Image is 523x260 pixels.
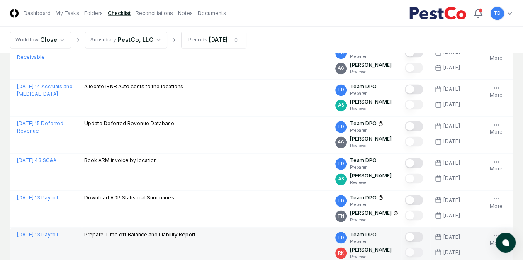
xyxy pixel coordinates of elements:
[350,143,392,149] p: Reviewer
[488,83,504,100] button: More
[405,84,423,94] button: Mark complete
[90,36,116,44] div: Subsidiary
[405,121,423,131] button: Mark complete
[443,233,460,241] div: [DATE]
[443,101,460,108] div: [DATE]
[443,211,460,219] div: [DATE]
[84,120,174,127] p: Update Deferred Revenue Database
[350,201,383,207] p: Preparer
[488,46,504,63] button: More
[350,106,392,112] p: Reviewer
[443,175,460,182] div: [DATE]
[84,157,157,164] p: Book ARM invoice by location
[84,194,174,201] p: Download ADP Statistical Summaries
[17,157,35,163] span: [DATE] :
[443,248,460,256] div: [DATE]
[443,85,460,93] div: [DATE]
[350,135,392,143] p: [PERSON_NAME]
[17,120,63,134] a: [DATE]:15 Deferred Revenue
[405,247,423,257] button: Mark complete
[24,10,51,17] a: Dashboard
[443,196,460,204] div: [DATE]
[338,176,344,182] span: AS
[405,63,423,73] button: Mark complete
[350,238,377,244] p: Preparer
[405,210,423,220] button: Mark complete
[443,122,460,130] div: [DATE]
[198,10,226,17] a: Documents
[488,120,504,137] button: More
[338,124,344,130] span: TD
[84,83,183,90] p: Allocate IBNR Auto costs to the locations
[496,233,516,253] button: atlas-launcher
[350,231,377,238] p: Team DPO
[338,197,344,204] span: TD
[338,87,344,93] span: TD
[17,83,35,90] span: [DATE] :
[108,10,131,17] a: Checklist
[17,83,73,97] a: [DATE]:14 Accruals and [MEDICAL_DATA]
[188,36,207,44] div: Periods
[488,157,504,174] button: More
[350,209,392,216] p: [PERSON_NAME]
[443,138,460,145] div: [DATE]
[494,10,501,16] span: TD
[338,65,344,71] span: AG
[17,194,58,200] a: [DATE]:13 Payroll
[338,234,344,241] span: TD
[350,127,383,134] p: Preparer
[17,120,35,126] span: [DATE] :
[84,10,103,17] a: Folders
[350,98,392,106] p: [PERSON_NAME]
[338,213,344,219] span: TN
[405,232,423,242] button: Mark complete
[17,231,35,237] span: [DATE] :
[350,69,392,75] p: Reviewer
[17,194,35,200] span: [DATE] :
[350,253,392,260] p: Reviewer
[405,195,423,205] button: Mark complete
[209,35,228,44] div: [DATE]
[350,172,392,180] p: [PERSON_NAME]
[405,100,423,109] button: Mark complete
[350,120,377,127] p: Team DPO
[443,64,460,71] div: [DATE]
[350,61,392,69] p: [PERSON_NAME]
[405,173,423,183] button: Mark complete
[443,159,460,167] div: [DATE]
[56,10,79,17] a: My Tasks
[490,6,505,21] button: TD
[409,7,467,20] img: PestCo logo
[350,194,377,201] p: Team DPO
[84,231,195,238] p: Prepare Time off Balance and Liability Report
[350,164,377,170] p: Preparer
[350,216,398,223] p: Reviewer
[10,32,246,48] nav: breadcrumb
[405,158,423,168] button: Mark complete
[181,32,246,48] button: Periods[DATE]
[17,157,56,163] a: [DATE]:43 SG&A
[350,53,383,60] p: Preparer
[350,83,377,90] p: Team DPO
[10,9,19,17] img: Logo
[350,90,377,97] p: Preparer
[488,231,504,248] button: More
[136,10,173,17] a: Reconciliations
[350,157,377,164] p: Team DPO
[17,231,58,237] a: [DATE]:13 Payroll
[15,36,39,44] div: Workflow
[338,250,344,256] span: RK
[488,194,504,211] button: More
[338,139,344,145] span: AG
[350,180,392,186] p: Reviewer
[350,246,392,253] p: [PERSON_NAME]
[338,160,344,167] span: TD
[338,102,344,108] span: AS
[178,10,193,17] a: Notes
[405,136,423,146] button: Mark complete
